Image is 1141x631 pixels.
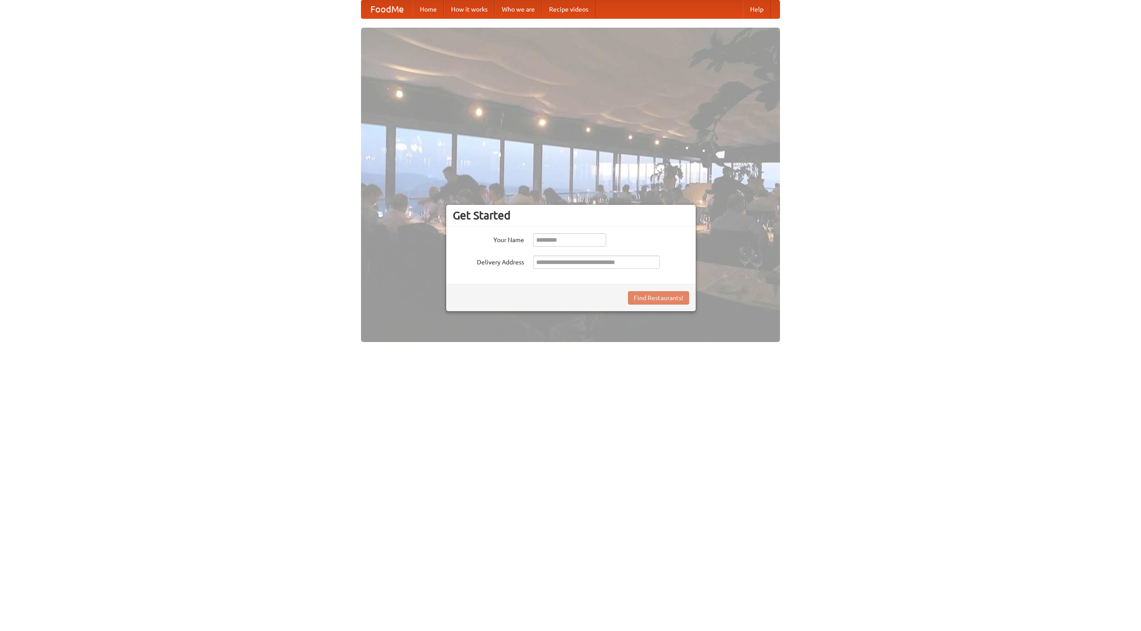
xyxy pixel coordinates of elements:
a: How it works [444,0,495,18]
h3: Get Started [453,209,689,222]
a: Home [413,0,444,18]
a: Who we are [495,0,542,18]
a: FoodMe [361,0,413,18]
label: Delivery Address [453,256,524,267]
label: Your Name [453,233,524,244]
button: Find Restaurants! [628,291,689,305]
a: Help [743,0,771,18]
a: Recipe videos [542,0,595,18]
